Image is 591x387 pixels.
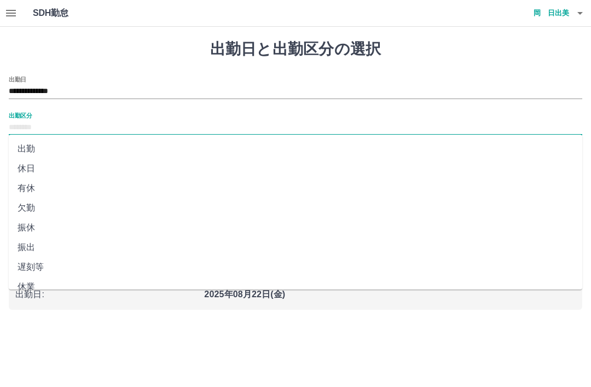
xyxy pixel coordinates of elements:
label: 出勤区分 [9,111,32,119]
li: 欠勤 [9,198,582,218]
b: 2025年08月22日(金) [204,290,285,299]
label: 出勤日 [9,75,26,83]
li: 振休 [9,218,582,238]
p: 出勤日 : [15,288,198,301]
li: 遅刻等 [9,257,582,277]
h1: 出勤日と出勤区分の選択 [9,40,582,59]
li: 休業 [9,277,582,297]
li: 振出 [9,238,582,257]
li: 有休 [9,178,582,198]
li: 休日 [9,159,582,178]
li: 出勤 [9,139,582,159]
